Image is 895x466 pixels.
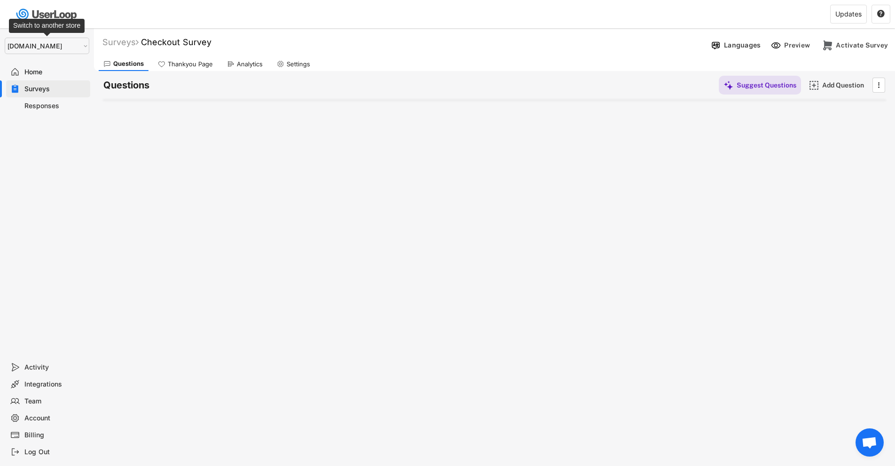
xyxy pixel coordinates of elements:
[724,80,733,90] img: MagicMajor%20%28Purple%29.svg
[168,60,213,68] div: Thankyou Page
[823,40,833,50] img: CheckoutMajor%20%281%29.svg
[141,37,211,47] font: Checkout Survey
[103,79,149,92] h6: Questions
[24,397,86,406] div: Team
[822,81,869,89] div: Add Question
[856,428,884,457] div: Open chat
[237,60,263,68] div: Analytics
[737,81,796,89] div: Suggest Questions
[24,380,86,389] div: Integrations
[102,37,139,47] div: Surveys
[836,41,888,49] div: Activate Survey
[24,363,86,372] div: Activity
[711,40,721,50] img: Language%20Icon.svg
[24,68,86,77] div: Home
[14,5,80,24] img: userloop-logo-01.svg
[113,60,144,68] div: Questions
[874,78,883,92] button: 
[24,414,86,423] div: Account
[784,41,812,49] div: Preview
[24,85,86,94] div: Surveys
[24,102,86,111] div: Responses
[24,448,86,457] div: Log Out
[724,41,761,49] div: Languages
[878,80,880,90] text: 
[809,80,819,90] img: AddMajor.svg
[835,11,862,17] div: Updates
[877,10,885,18] button: 
[877,9,885,18] text: 
[287,60,310,68] div: Settings
[24,431,86,440] div: Billing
